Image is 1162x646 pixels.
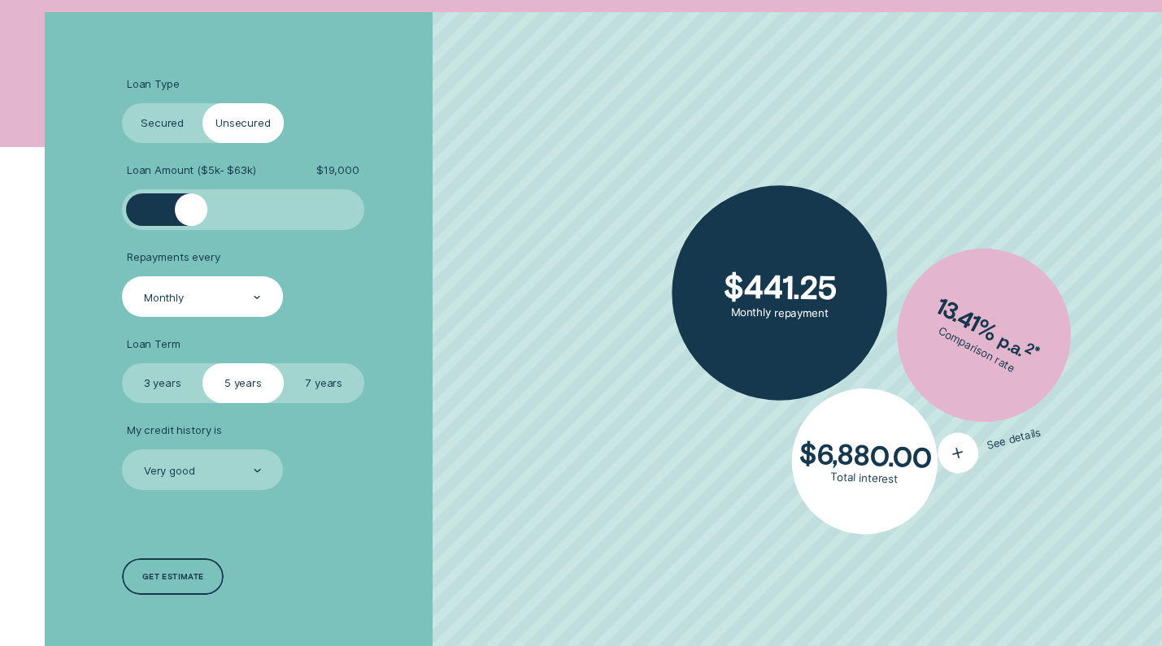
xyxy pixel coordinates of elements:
[127,77,180,91] span: Loan Type
[127,163,256,177] span: Loan Amount ( $5k - $63k )
[316,163,359,177] span: $ 19,000
[144,291,184,305] div: Monthly
[122,558,224,595] a: Get estimate
[934,413,1045,477] button: See details
[202,103,283,144] label: Unsecured
[127,337,181,351] span: Loan Term
[144,464,195,478] div: Very good
[127,423,222,437] span: My credit history is
[985,425,1042,452] span: See details
[202,363,283,404] label: 5 years
[122,103,202,144] label: Secured
[284,363,364,404] label: 7 years
[122,363,202,404] label: 3 years
[127,250,220,264] span: Repayments every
